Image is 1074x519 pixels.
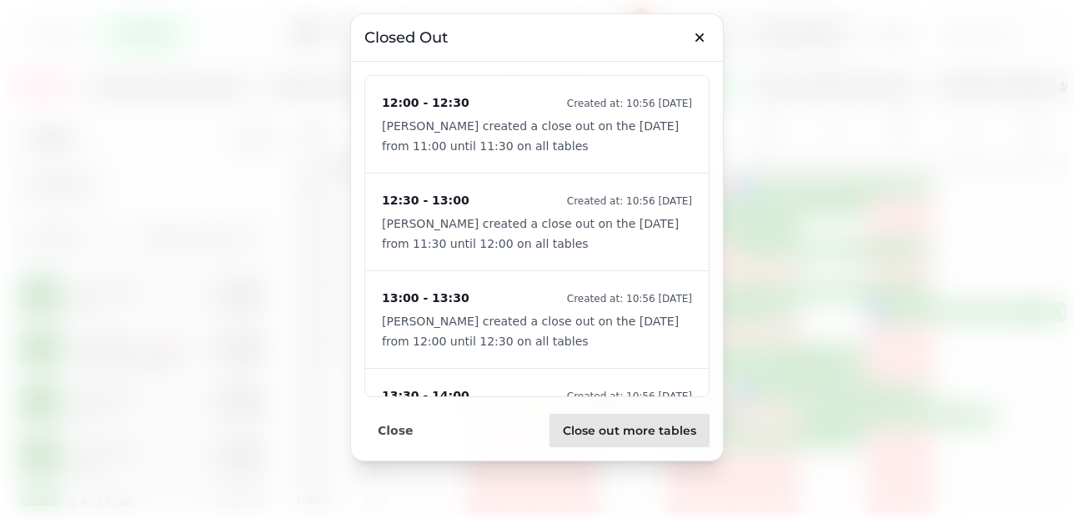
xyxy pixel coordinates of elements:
[382,288,469,308] p: 13:00 - 13:30
[382,116,692,156] p: [PERSON_NAME] created a close out on the [DATE] from 11:00 until 11:30 on all tables
[364,28,710,48] h3: Closed out
[382,190,469,210] p: 12:30 - 13:00
[382,214,692,254] p: [PERSON_NAME] created a close out on the [DATE] from 11:30 until 12:00 on all tables
[382,385,469,406] p: 13:30 - 14:00
[567,97,692,110] p: Created at: 10:56 [DATE]
[567,194,692,208] p: Created at: 10:56 [DATE]
[567,390,692,403] p: Created at: 10:56 [DATE]
[378,425,414,436] span: Close
[550,414,710,447] button: Close out more tables
[567,292,692,305] p: Created at: 10:56 [DATE]
[563,425,696,436] span: Close out more tables
[382,311,692,351] p: [PERSON_NAME] created a close out on the [DATE] from 12:00 until 12:30 on all tables
[364,414,427,447] button: Close
[382,93,469,113] p: 12:00 - 12:30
